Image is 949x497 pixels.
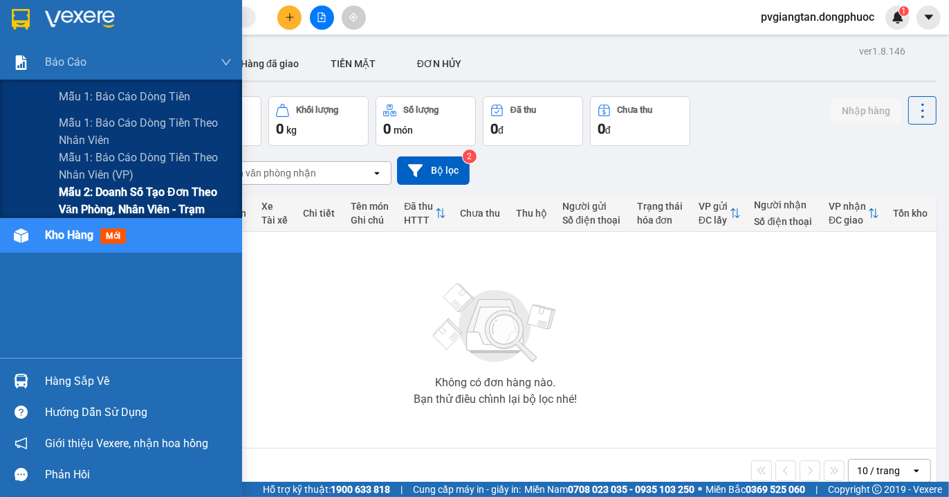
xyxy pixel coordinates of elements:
[296,105,338,115] div: Khối lượng
[516,208,549,219] div: Thu hộ
[342,6,366,30] button: aim
[45,402,232,423] div: Hướng dẫn sử dụng
[562,215,623,226] div: Số điện thoại
[349,12,358,22] span: aim
[706,482,805,497] span: Miền Bắc
[510,105,536,115] div: Đã thu
[45,435,208,452] span: Giới thiệu Vexere, nhận hoa hồng
[692,195,748,232] th: Toggle SortBy
[59,88,190,105] span: Mẫu 1: Báo cáo dòng tiền
[414,394,577,405] div: Bạn thử điều chỉnh lại bộ lọc nhé!
[15,437,28,450] span: notification
[14,55,28,70] img: solution-icon
[397,195,453,232] th: Toggle SortBy
[460,208,502,219] div: Chưa thu
[317,12,326,22] span: file-add
[45,228,93,242] span: Kho hàng
[276,120,284,137] span: 0
[892,11,904,24] img: icon-new-feature
[893,208,930,219] div: Tồn kho
[590,96,690,146] button: Chưa thu0đ
[371,168,383,179] svg: open
[286,125,297,136] span: kg
[755,199,815,210] div: Người nhận
[435,377,555,388] div: Không có đơn hàng nào.
[376,96,476,146] button: Số lượng0món
[637,201,685,212] div: Trạng thái
[916,6,941,30] button: caret-down
[404,215,435,226] div: HTTT
[524,482,694,497] span: Miền Nam
[562,201,623,212] div: Người gửi
[261,215,289,226] div: Tài xế
[45,371,232,392] div: Hàng sắp về
[911,465,922,476] svg: open
[400,482,403,497] span: |
[426,275,564,372] img: svg+xml;base64,PHN2ZyBjbGFzcz0ibGlzdC1wbHVnX19zdmciIHhtbG5zPSJodHRwOi8vd3d3LnczLm9yZy8yMDAwL3N2Zy...
[331,58,376,69] span: TIỀN MẶT
[829,201,868,212] div: VP nhận
[463,150,477,163] sup: 2
[285,12,295,22] span: plus
[331,484,390,495] strong: 1900 633 818
[397,156,470,185] button: Bộ lọc
[277,6,302,30] button: plus
[568,484,694,495] strong: 0708 023 035 - 0935 103 250
[637,215,685,226] div: hóa đơn
[829,215,868,226] div: ĐC giao
[45,464,232,485] div: Phản hồi
[263,482,390,497] span: Hỗ trợ kỹ thuật:
[746,484,805,495] strong: 0369 525 060
[901,6,906,16] span: 1
[490,120,498,137] span: 0
[699,201,730,212] div: VP gửi
[831,98,901,123] button: Nhập hàng
[59,149,232,183] span: Mẫu 1: Báo cáo dòng tiền theo nhân viên (VP)
[304,208,337,219] div: Chi tiết
[310,6,334,30] button: file-add
[605,125,611,136] span: đ
[750,8,885,26] span: pvgiangtan.dongphuoc
[221,166,316,180] div: Chọn văn phòng nhận
[598,120,605,137] span: 0
[899,6,909,16] sup: 1
[12,9,30,30] img: logo-vxr
[383,120,391,137] span: 0
[230,47,310,80] button: Hàng đã giao
[45,53,86,71] span: Báo cáo
[268,96,369,146] button: Khối lượng0kg
[221,57,232,68] span: down
[498,125,504,136] span: đ
[351,201,391,212] div: Tên món
[59,183,232,218] span: Mẫu 2: Doanh số tạo đơn theo Văn phòng, nhân viên - Trạm
[15,468,28,481] span: message
[822,195,886,232] th: Toggle SortBy
[755,216,815,227] div: Số điện thoại
[698,487,702,492] span: ⚪️
[14,228,28,243] img: warehouse-icon
[351,215,391,226] div: Ghi chú
[618,105,653,115] div: Chưa thu
[403,105,439,115] div: Số lượng
[394,125,413,136] span: món
[261,201,289,212] div: Xe
[872,485,882,494] span: copyright
[483,96,583,146] button: Đã thu0đ
[923,11,935,24] span: caret-down
[699,215,730,226] div: ĐC lấy
[100,228,126,244] span: mới
[857,464,900,478] div: 10 / trang
[413,482,521,497] span: Cung cấp máy in - giấy in:
[14,374,28,388] img: warehouse-icon
[816,482,818,497] span: |
[59,114,232,149] span: Mẫu 1: Báo cáo dòng tiền theo nhân viên
[15,406,28,419] span: question-circle
[859,44,905,59] div: ver 1.8.146
[417,58,461,69] span: ĐƠN HỦY
[404,201,435,212] div: Đã thu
